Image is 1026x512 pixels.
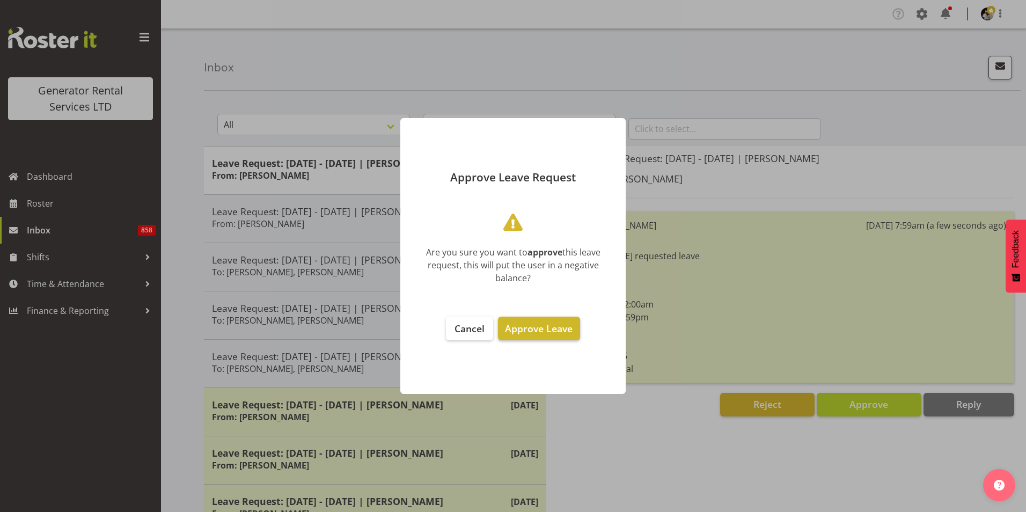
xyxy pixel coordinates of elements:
[1006,220,1026,292] button: Feedback - Show survey
[411,172,615,183] p: Approve Leave Request
[446,317,493,340] button: Cancel
[994,480,1005,491] img: help-xxl-2.png
[455,322,485,335] span: Cancel
[505,322,573,335] span: Approve Leave
[498,317,580,340] button: Approve Leave
[527,246,562,258] b: approve
[416,246,610,284] div: Are you sure you want to this leave request, this will put the user in a negative balance?
[1011,230,1021,268] span: Feedback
